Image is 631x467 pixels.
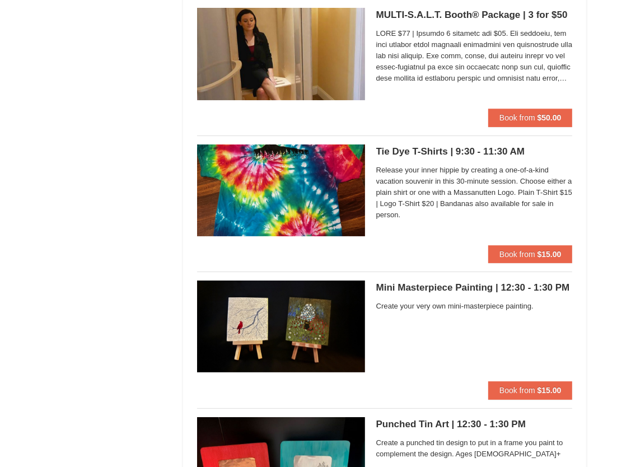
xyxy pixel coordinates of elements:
strong: $15.00 [537,250,562,259]
span: Create a punched tin design to put in a frame you paint to complement the design. Ages [DEMOGRAPH... [376,437,573,460]
strong: $50.00 [537,113,562,122]
span: Book from [499,113,535,122]
span: Book from [499,386,535,395]
span: Create your very own mini-masterpiece painting. [376,301,573,312]
button: Book from $15.00 [488,245,573,263]
button: Book from $15.00 [488,381,573,399]
h5: Mini Masterpiece Painting | 12:30 - 1:30 PM [376,282,573,293]
span: Release your inner hippie by creating a one-of-a-kind vacation souvenir in this 30-minute session... [376,165,573,221]
strong: $15.00 [537,386,562,395]
img: 6619869-1756-9fb04209.png [197,281,365,372]
h5: Punched Tin Art | 12:30 - 1:30 PM [376,419,573,430]
span: LORE $77 | Ipsumdo 6 sitametc adi $05. Eli seddoeiu, tem inci utlabor etdol magnaali enimadmini v... [376,28,573,84]
span: Book from [499,250,535,259]
h5: MULTI-S.A.L.T. Booth® Package | 3 for $50 [376,10,573,21]
img: 6619869-1512-3c4c33a7.png [197,144,365,236]
button: Book from $50.00 [488,109,573,127]
img: 6619873-585-86820cc0.jpg [197,8,365,100]
h5: Tie Dye T-Shirts | 9:30 - 11:30 AM [376,146,573,157]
